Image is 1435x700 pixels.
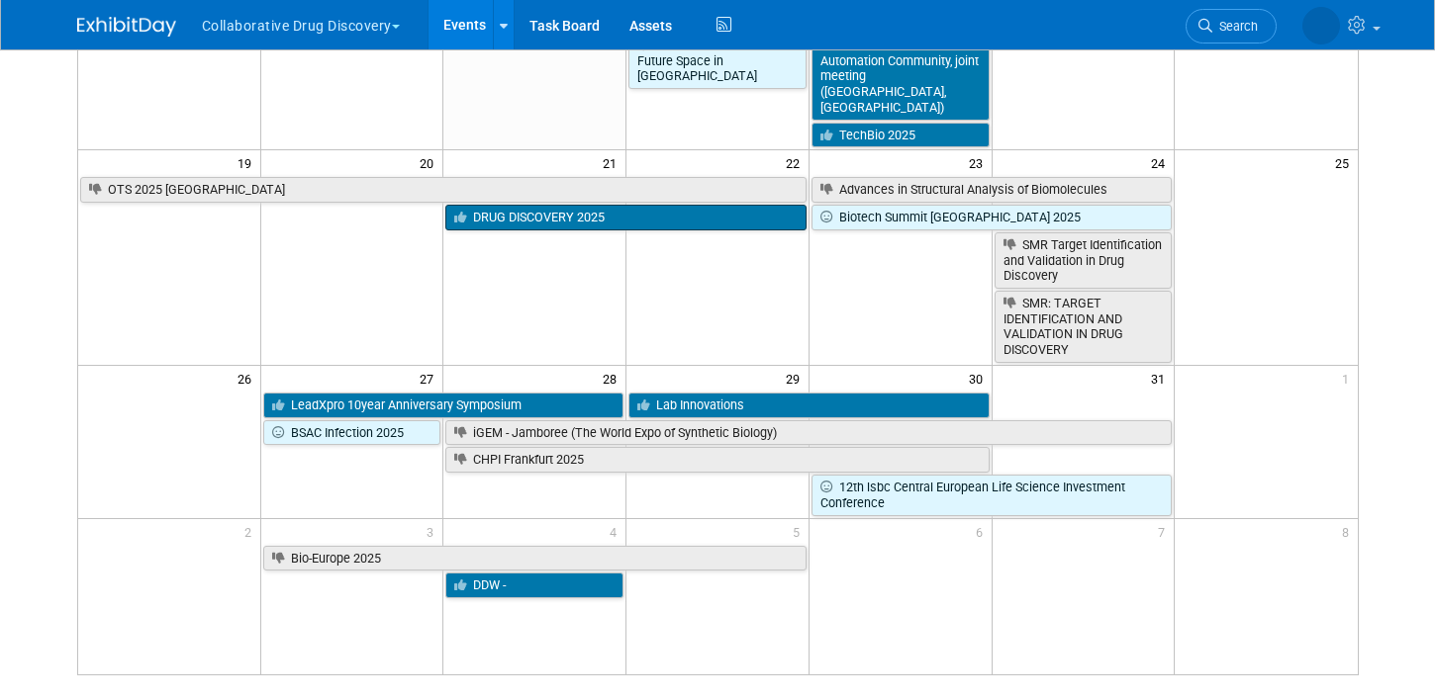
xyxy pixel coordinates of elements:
[263,393,623,418] a: LeadXpro 10year Anniversary Symposium
[967,150,992,175] span: 23
[445,205,806,230] a: DRUG DISCOVERY 2025
[1149,150,1174,175] span: 24
[974,519,992,544] span: 6
[1333,150,1358,175] span: 25
[784,366,809,391] span: 29
[812,475,1172,515] a: 12th lsbc Central European Life Science Investment Conference
[425,519,442,544] span: 3
[1149,366,1174,391] span: 31
[1340,519,1358,544] span: 8
[812,177,1172,203] a: Advances in Structural Analysis of Biomolecules
[967,366,992,391] span: 30
[1186,9,1277,44] a: Search
[608,519,625,544] span: 4
[445,572,623,598] a: DDW -
[418,366,442,391] span: 27
[445,447,989,473] a: CHPI Frankfurt 2025
[1302,7,1340,44] img: Katarina Vucetic
[1212,19,1258,34] span: Search
[236,366,260,391] span: 26
[445,420,1172,446] a: iGEM - Jamboree (The World Expo of Synthetic Biology)
[628,393,989,418] a: Lab Innovations
[812,205,1172,230] a: Biotech Summit [GEOGRAPHIC_DATA] 2025
[1340,366,1358,391] span: 1
[995,232,1173,289] a: SMR Target Identification and Validation in Drug Discovery
[263,420,441,446] a: BSAC Infection 2025
[601,366,625,391] span: 28
[80,177,807,203] a: OTS 2025 [GEOGRAPHIC_DATA]
[263,546,807,571] a: Bio-Europe 2025
[77,17,176,37] img: ExhibitDay
[995,291,1173,363] a: SMR: TARGET IDENTIFICATION AND VALIDATION IN DRUG DISCOVERY
[1156,519,1174,544] span: 7
[242,519,260,544] span: 2
[791,519,809,544] span: 5
[236,150,260,175] span: 19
